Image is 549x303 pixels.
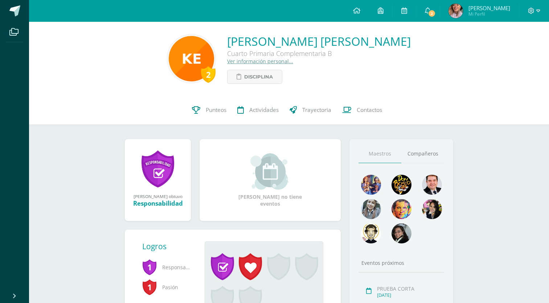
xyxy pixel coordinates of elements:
[169,36,214,81] img: 83248feb3b5a2fae22719af71d59a32b.png
[142,259,157,275] span: 1
[428,9,436,17] span: 2
[359,259,444,266] div: Eventos próximos
[232,96,284,125] a: Actividades
[392,223,411,243] img: 6377130e5e35d8d0020f001f75faf696.png
[132,199,184,207] div: Responsabilidad
[227,70,282,84] a: Disciplina
[337,96,388,125] a: Contactos
[227,58,293,65] a: Ver información personal...
[142,277,193,297] span: Pasión
[422,199,442,219] img: ddcb7e3f3dd5693f9a3e043a79a89297.png
[468,11,510,17] span: Mi Perfil
[392,175,411,195] img: 29fc2a48271e3f3676cb2cb292ff2552.png
[206,106,226,114] span: Punteos
[201,66,216,83] div: 2
[142,279,157,295] span: 1
[361,175,381,195] img: 88256b496371d55dc06d1c3f8a5004f4.png
[227,33,411,49] a: [PERSON_NAME] [PERSON_NAME]
[468,4,510,12] span: [PERSON_NAME]
[132,193,184,199] div: [PERSON_NAME] obtuvo
[361,199,381,219] img: 45bd7986b8947ad7e5894cbc9b781108.png
[377,292,442,298] div: [DATE]
[249,106,279,114] span: Actividades
[401,145,444,163] a: Compañeros
[357,106,382,114] span: Contactos
[302,106,331,114] span: Trayectoria
[361,223,381,243] img: 6dd7792c7e46e34e896b3f92f39c73ee.png
[142,257,193,277] span: Responsabilidad
[250,153,290,190] img: event_small.png
[422,175,442,195] img: 79570d67cb4e5015f1d97fde0ec62c05.png
[284,96,337,125] a: Trayectoria
[392,199,411,219] img: 2f956a6dd2c7db1a1667ddb66e3307b6.png
[227,49,411,58] div: Cuarto Primaria Complementaria B
[234,153,307,207] div: [PERSON_NAME] no tiene eventos
[187,96,232,125] a: Punteos
[377,285,442,292] div: PRUEBA CORTA
[142,241,199,251] div: Logros
[244,70,273,84] span: Disciplina
[448,4,463,18] img: 34e3044dabca9442df56d2c89d696bde.png
[359,145,401,163] a: Maestros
